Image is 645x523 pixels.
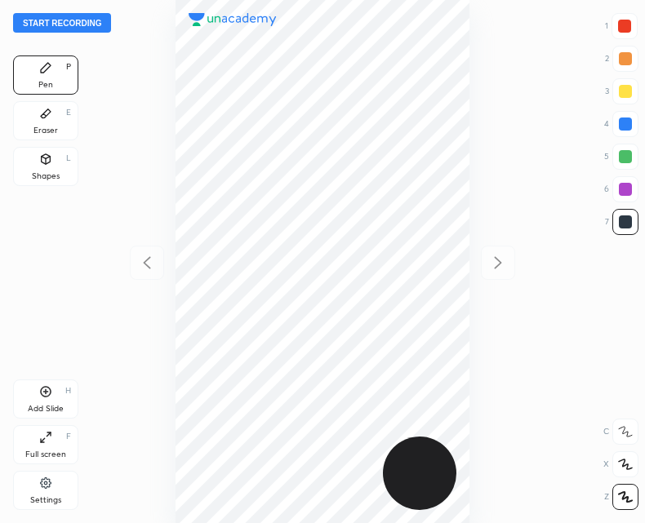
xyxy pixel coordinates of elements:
div: 4 [604,111,638,137]
div: Z [604,484,638,510]
div: 1 [605,13,638,39]
div: 6 [604,176,638,202]
button: Start recording [13,13,111,33]
div: L [66,154,71,162]
div: Eraser [33,126,58,135]
div: C [603,419,638,445]
div: 2 [605,46,638,72]
img: logo.38c385cc.svg [189,13,277,26]
div: Full screen [25,450,66,459]
div: P [66,63,71,71]
div: Shapes [32,172,60,180]
div: Add Slide [28,405,64,413]
div: X [603,451,638,477]
div: H [65,387,71,395]
div: Settings [30,496,61,504]
div: E [66,109,71,117]
div: 3 [605,78,638,104]
div: Pen [38,81,53,89]
div: 5 [604,144,638,170]
div: F [66,432,71,441]
div: 7 [605,209,638,235]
